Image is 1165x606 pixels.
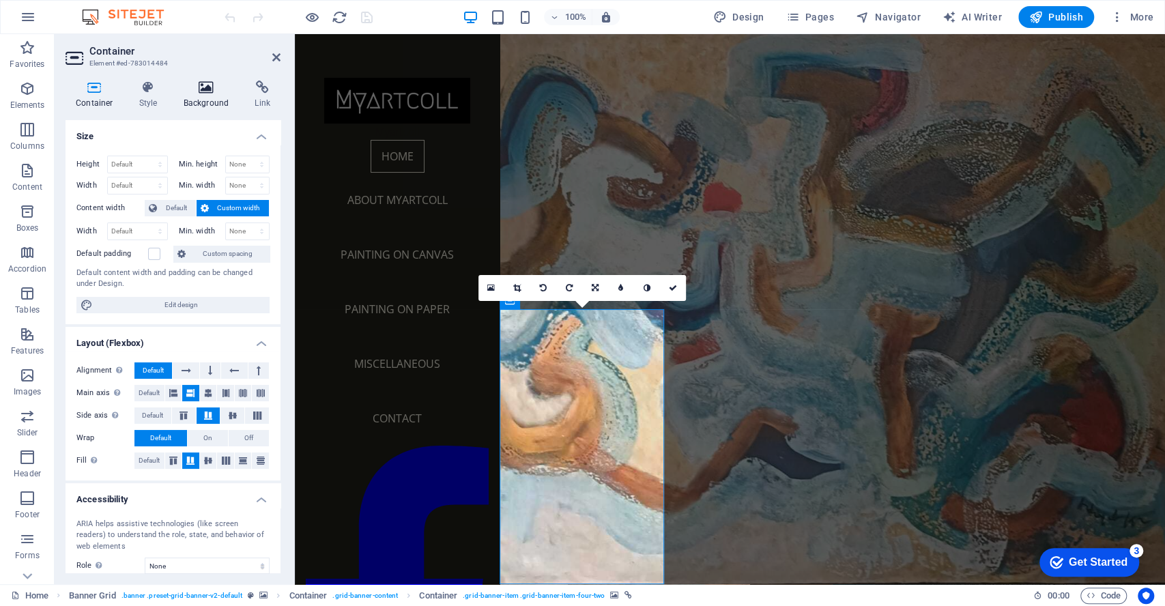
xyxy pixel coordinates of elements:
[161,200,192,216] span: Default
[1087,588,1121,604] span: Code
[188,430,228,446] button: On
[332,10,347,25] i: Reload page
[504,275,530,301] a: Crop mode
[332,588,398,604] span: . grid-banner-content
[634,275,660,301] a: Greyscale
[15,304,40,315] p: Tables
[708,6,770,28] button: Design
[134,362,172,379] button: Default
[1029,10,1083,24] span: Publish
[556,275,582,301] a: Rotate right 90°
[139,452,160,469] span: Default
[478,275,504,301] a: Select files from the file manager, stock photos, or upload file(s)
[463,588,605,604] span: . grid-banner-item .grid-banner-item-four-two
[76,452,134,469] label: Fill
[66,483,281,508] h4: Accessibility
[15,509,40,520] p: Footer
[1048,588,1069,604] span: 00 00
[89,45,281,57] h2: Container
[66,81,129,109] h4: Container
[139,385,160,401] span: Default
[37,15,96,27] div: Get Started
[10,100,45,111] p: Elements
[203,430,212,446] span: On
[97,297,265,313] span: Edit design
[89,57,253,70] h3: Element #ed-783014484
[76,519,270,553] div: ARIA helps assistive technologies (like screen readers) to understand the role, state, and behavi...
[14,386,42,397] p: Images
[150,430,171,446] span: Default
[1018,6,1094,28] button: Publish
[134,430,187,446] button: Default
[1105,6,1159,28] button: More
[582,275,608,301] a: Change orientation
[142,407,163,424] span: Default
[8,7,107,35] div: Get Started 3 items remaining, 40% complete
[69,588,116,604] span: Click to select. Double-click to edit
[76,182,107,189] label: Width
[76,362,134,379] label: Alignment
[179,227,225,235] label: Min. width
[76,200,145,216] label: Content width
[304,9,320,25] button: Click here to leave preview mode and continue editing
[76,407,134,424] label: Side axis
[66,327,281,351] h4: Layout (Flexbox)
[76,430,134,446] label: Wrap
[244,81,281,109] h4: Link
[600,11,612,23] i: On resize automatically adjust zoom level to fit chosen device.
[179,160,225,168] label: Min. height
[76,268,270,290] div: Default content width and padding can be changed under Design.
[76,160,107,168] label: Height
[14,468,41,479] p: Header
[129,81,173,109] h4: Style
[786,10,833,24] span: Pages
[289,588,327,604] span: Click to select. Double-click to edit
[134,452,164,469] button: Default
[1080,588,1127,604] button: Code
[121,588,243,604] span: . banner .preset-grid-banner-v2-default
[780,6,839,28] button: Pages
[564,9,586,25] h6: 100%
[1110,10,1153,24] span: More
[937,6,1007,28] button: AI Writer
[608,275,634,301] a: Blur
[660,275,686,301] a: Confirm ( ⌘ ⏎ )
[76,246,148,262] label: Default padding
[134,385,164,401] button: Default
[624,592,631,599] i: This element is linked
[10,141,44,151] p: Columns
[248,592,254,599] i: This element is a customizable preset
[78,9,181,25] img: Editor Logo
[213,200,265,216] span: Custom width
[229,430,269,446] button: Off
[530,275,556,301] a: Rotate left 90°
[179,182,225,189] label: Min. width
[66,120,281,145] h4: Size
[331,9,347,25] button: reload
[11,588,48,604] a: Click to cancel selection. Double-click to open Pages
[173,81,245,109] h4: Background
[713,10,764,24] span: Design
[610,592,618,599] i: This element contains a background
[16,222,39,233] p: Boxes
[76,385,134,401] label: Main axis
[98,3,111,16] div: 3
[259,592,268,599] i: This element contains a background
[856,10,921,24] span: Navigator
[76,558,106,574] span: Role
[11,345,44,356] p: Features
[134,407,171,424] button: Default
[76,297,270,313] button: Edit design
[1138,588,1154,604] button: Usercentrics
[69,588,632,604] nav: breadcrumb
[190,246,265,262] span: Custom spacing
[12,182,42,192] p: Content
[8,263,46,274] p: Accordion
[419,588,457,604] span: Click to select. Double-click to edit
[143,362,164,379] span: Default
[197,200,270,216] button: Custom width
[943,10,1002,24] span: AI Writer
[76,227,107,235] label: Width
[145,200,196,216] button: Default
[1057,590,1059,601] span: :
